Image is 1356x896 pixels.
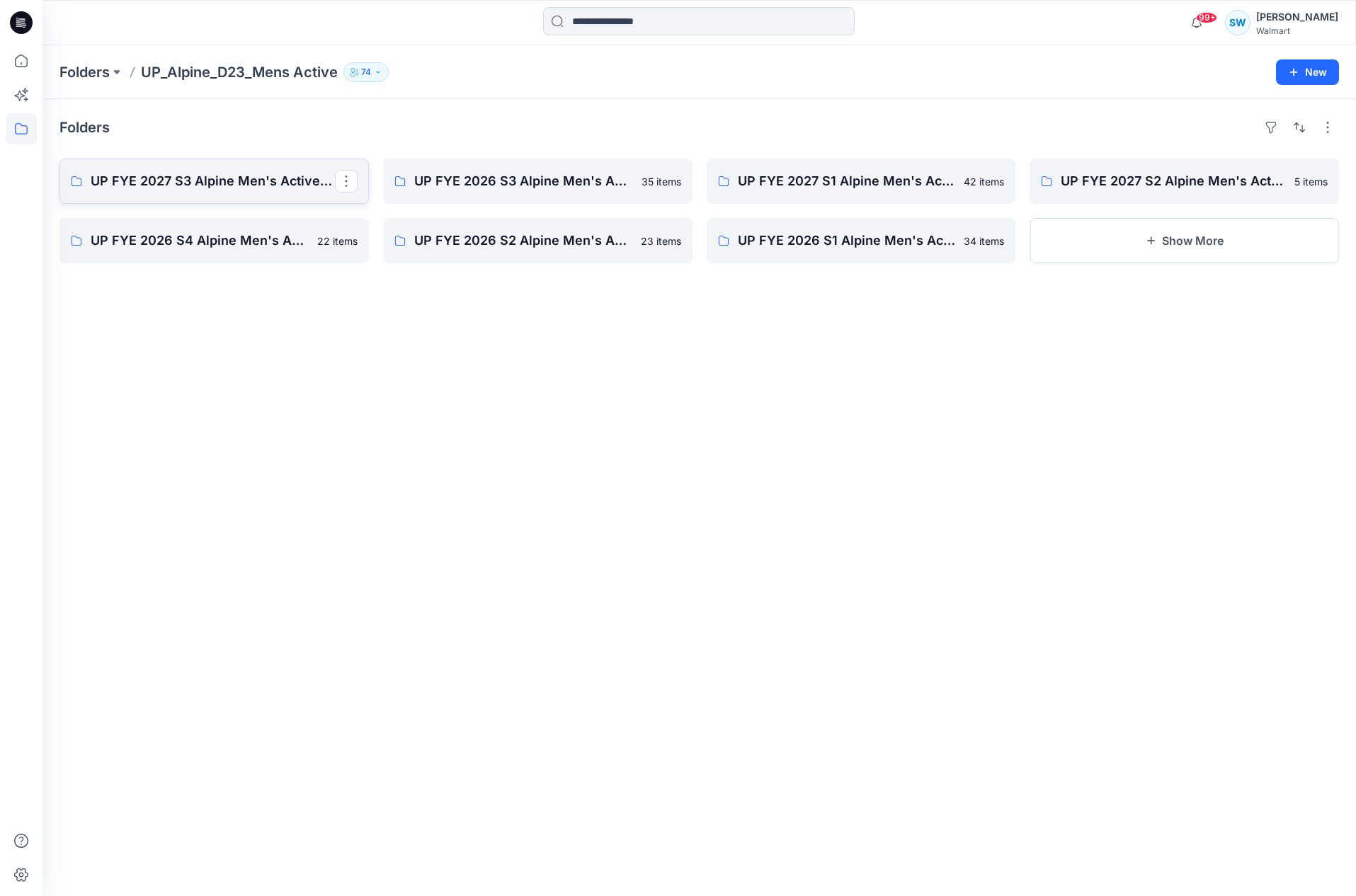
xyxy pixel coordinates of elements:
[59,62,110,82] a: Folders
[414,171,633,191] p: UP FYE 2026 S3 Alpine Men's Active Alpine
[141,62,338,82] p: UP_Alpine_D23_Mens Active
[91,171,335,191] p: UP FYE 2027 S3 Alpine Men's Active Alpine
[317,234,358,248] p: 22 items
[1061,171,1286,191] p: UP FYE 2027 S2 Alpine Men's Active Alpine
[1256,25,1338,36] div: Walmart
[91,231,309,251] p: UP FYE 2026 S4 Alpine Men's Active Alpine
[1276,59,1339,85] button: New
[964,234,1004,248] p: 34 items
[642,174,681,189] p: 35 items
[414,231,632,251] p: UP FYE 2026 S2 Alpine Men's Active Alpine
[383,159,693,204] a: UP FYE 2026 S3 Alpine Men's Active Alpine35 items
[641,234,681,248] p: 23 items
[707,159,1016,204] a: UP FYE 2027 S1 Alpine Men's Active Alpine42 items
[59,159,369,204] a: UP FYE 2027 S3 Alpine Men's Active Alpine
[1256,8,1338,25] div: [PERSON_NAME]
[1196,12,1217,23] span: 99+
[738,171,956,191] p: UP FYE 2027 S1 Alpine Men's Active Alpine
[59,119,110,136] h4: Folders
[361,64,371,80] p: 74
[1294,174,1328,189] p: 5 items
[1030,159,1339,204] a: UP FYE 2027 S2 Alpine Men's Active Alpine5 items
[738,231,956,251] p: UP FYE 2026 S1 Alpine Men's Active Alpine
[964,174,1004,189] p: 42 items
[1225,10,1250,35] div: SW
[707,218,1016,263] a: UP FYE 2026 S1 Alpine Men's Active Alpine34 items
[1030,218,1339,263] button: Show More
[59,218,369,263] a: UP FYE 2026 S4 Alpine Men's Active Alpine22 items
[343,62,389,82] button: 74
[383,218,693,263] a: UP FYE 2026 S2 Alpine Men's Active Alpine23 items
